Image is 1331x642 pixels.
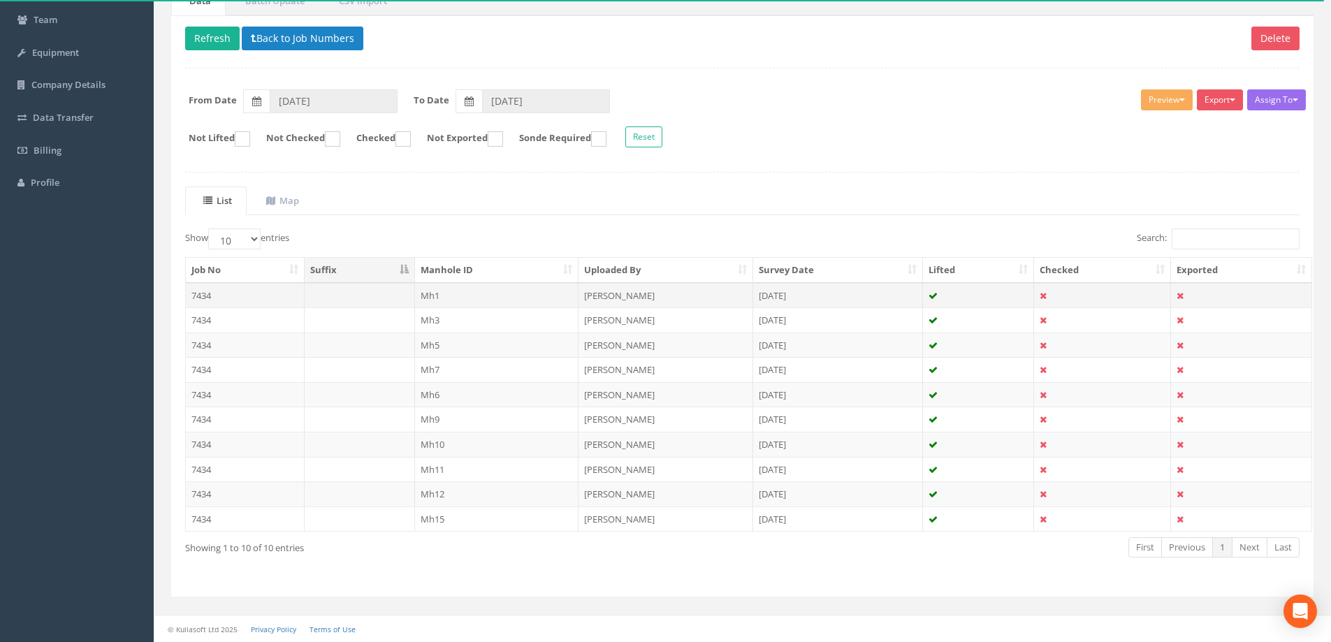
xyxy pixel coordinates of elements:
[415,382,579,407] td: Mh6
[415,307,579,333] td: Mh3
[168,625,238,634] small: © Kullasoft Ltd 2025
[305,258,415,283] th: Suffix: activate to sort column descending
[175,131,250,147] label: Not Lifted
[579,407,753,432] td: [PERSON_NAME]
[242,27,363,50] button: Back to Job Numbers
[579,457,753,482] td: [PERSON_NAME]
[248,187,314,215] a: Map
[186,258,305,283] th: Job No: activate to sort column ascending
[186,333,305,358] td: 7434
[208,228,261,249] select: Showentries
[185,187,247,215] a: List
[186,407,305,432] td: 7434
[186,432,305,457] td: 7434
[1141,89,1193,110] button: Preview
[1267,537,1300,557] a: Last
[753,481,923,506] td: [DATE]
[266,194,299,207] uib-tab-heading: Map
[1172,228,1300,249] input: Search:
[482,89,610,113] input: To Date
[34,144,61,156] span: Billing
[1212,537,1232,557] a: 1
[185,228,289,249] label: Show entries
[579,307,753,333] td: [PERSON_NAME]
[579,506,753,532] td: [PERSON_NAME]
[579,432,753,457] td: [PERSON_NAME]
[1283,594,1317,628] div: Open Intercom Messenger
[415,407,579,432] td: Mh9
[923,258,1035,283] th: Lifted: activate to sort column ascending
[415,357,579,382] td: Mh7
[414,94,449,107] label: To Date
[270,89,398,113] input: From Date
[579,333,753,358] td: [PERSON_NAME]
[505,131,606,147] label: Sonde Required
[1161,537,1213,557] a: Previous
[33,111,94,124] span: Data Transfer
[579,283,753,308] td: [PERSON_NAME]
[579,258,753,283] th: Uploaded By: activate to sort column ascending
[579,357,753,382] td: [PERSON_NAME]
[186,382,305,407] td: 7434
[185,27,240,50] button: Refresh
[185,536,637,555] div: Showing 1 to 10 of 10 entries
[32,46,79,59] span: Equipment
[186,283,305,308] td: 7434
[186,357,305,382] td: 7434
[753,457,923,482] td: [DATE]
[186,307,305,333] td: 7434
[1171,258,1311,283] th: Exported: activate to sort column ascending
[415,481,579,506] td: Mh12
[753,506,923,532] td: [DATE]
[1247,89,1306,110] button: Assign To
[1197,89,1243,110] button: Export
[415,432,579,457] td: Mh10
[189,94,237,107] label: From Date
[186,506,305,532] td: 7434
[31,78,106,91] span: Company Details
[1137,228,1300,249] label: Search:
[753,357,923,382] td: [DATE]
[415,258,579,283] th: Manhole ID: activate to sort column ascending
[413,131,503,147] label: Not Exported
[753,307,923,333] td: [DATE]
[415,283,579,308] td: Mh1
[753,407,923,432] td: [DATE]
[753,258,923,283] th: Survey Date: activate to sort column ascending
[1128,537,1162,557] a: First
[31,176,59,189] span: Profile
[753,333,923,358] td: [DATE]
[753,283,923,308] td: [DATE]
[251,625,296,634] a: Privacy Policy
[415,457,579,482] td: Mh11
[342,131,411,147] label: Checked
[34,13,57,26] span: Team
[1232,537,1267,557] a: Next
[186,481,305,506] td: 7434
[310,625,356,634] a: Terms of Use
[579,382,753,407] td: [PERSON_NAME]
[753,382,923,407] td: [DATE]
[252,131,340,147] label: Not Checked
[415,333,579,358] td: Mh5
[186,457,305,482] td: 7434
[203,194,232,207] uib-tab-heading: List
[1251,27,1300,50] button: Delete
[1034,258,1171,283] th: Checked: activate to sort column ascending
[415,506,579,532] td: Mh15
[753,432,923,457] td: [DATE]
[625,126,662,147] button: Reset
[579,481,753,506] td: [PERSON_NAME]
